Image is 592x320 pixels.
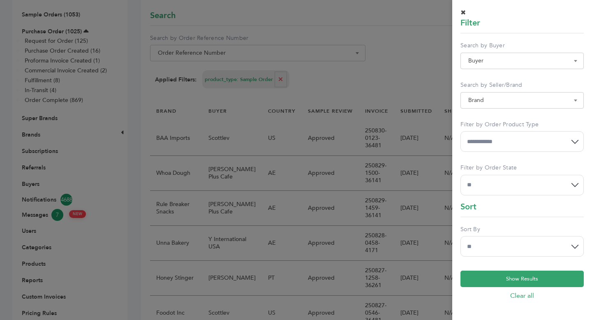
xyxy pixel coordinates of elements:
[460,8,466,17] span: ✖
[460,164,584,172] label: Filter by Order State
[460,42,584,50] label: Search by Buyer
[460,92,584,109] span: Brand
[460,17,480,29] span: Filter
[460,291,584,300] a: Clear all
[460,201,476,213] span: Sort
[460,271,584,287] button: Show Results
[460,225,584,234] label: Sort By
[465,55,579,67] span: Buyer
[460,81,584,89] label: Search by Seller/Brand
[460,121,584,129] label: Filter by Order Product Type
[460,53,584,69] span: Buyer
[465,95,579,106] span: Brand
